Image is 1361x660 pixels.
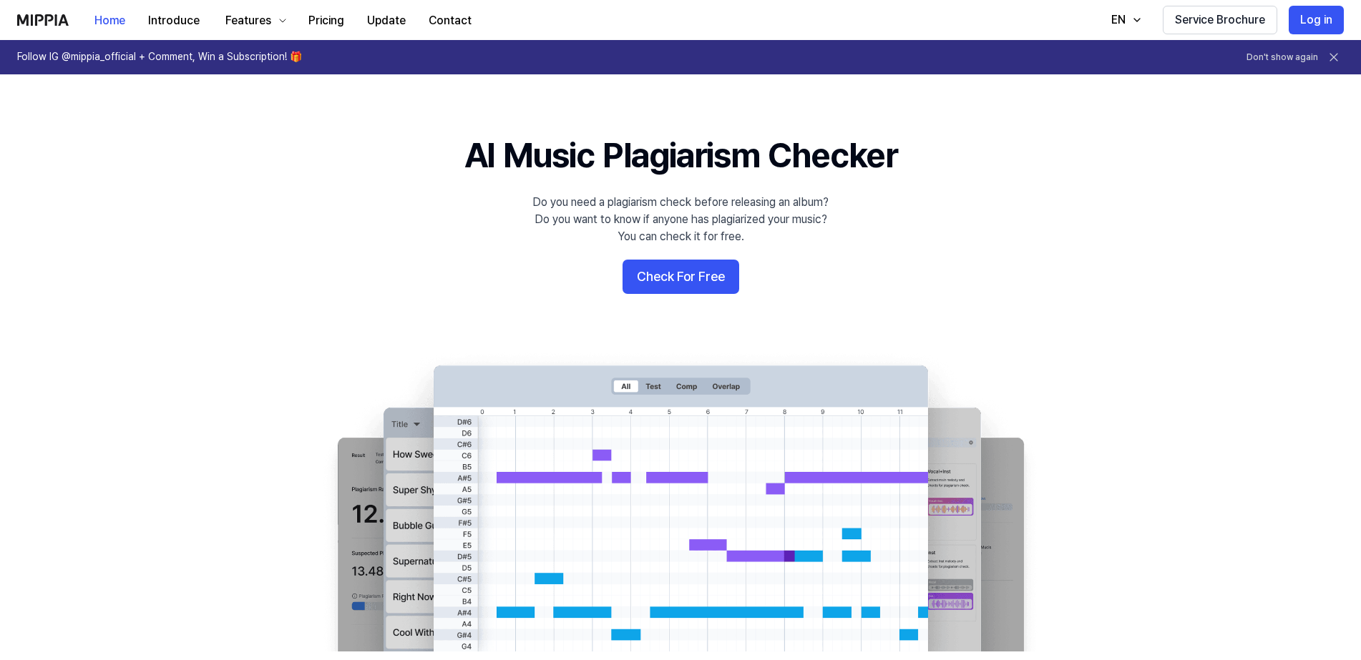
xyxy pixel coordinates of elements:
img: logo [17,14,69,26]
button: Pricing [297,6,356,35]
button: Check For Free [623,260,739,294]
button: EN [1097,6,1151,34]
button: Home [83,6,137,35]
img: main Image [308,351,1053,651]
button: Contact [417,6,483,35]
div: Features [223,12,274,29]
a: Home [83,1,137,40]
a: Update [356,1,417,40]
div: EN [1108,11,1128,29]
h1: AI Music Plagiarism Checker [464,132,897,179]
div: Do you need a plagiarism check before releasing an album? Do you want to know if anyone has plagi... [532,194,829,245]
h1: Follow IG @mippia_official + Comment, Win a Subscription! 🎁 [17,50,302,64]
button: Update [356,6,417,35]
button: Log in [1289,6,1344,34]
button: Service Brochure [1163,6,1277,34]
button: Introduce [137,6,211,35]
button: Don't show again [1247,51,1318,64]
button: Features [211,6,297,35]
